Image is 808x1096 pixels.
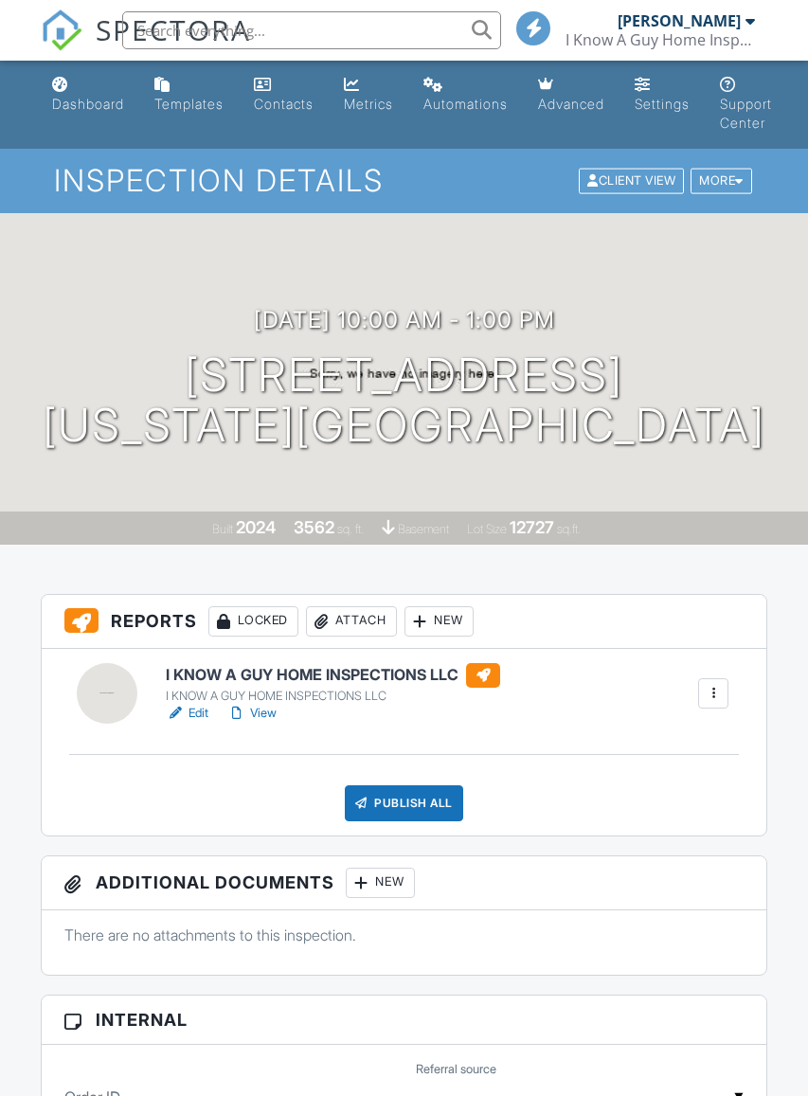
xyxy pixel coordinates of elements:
[208,606,298,637] div: Locked
[336,68,401,122] a: Metrics
[246,68,321,122] a: Contacts
[54,164,754,197] h1: Inspection Details
[64,925,745,945] p: There are no attachments to this inspection.
[416,68,515,122] a: Automations (Basic)
[538,96,604,112] div: Advanced
[557,522,581,536] span: sq.ft.
[42,996,767,1045] h3: Internal
[346,868,415,898] div: New
[566,30,755,49] div: I Know A Guy Home Inspections LLC
[52,96,124,112] div: Dashboard
[122,11,501,49] input: Search everything...
[212,522,233,536] span: Built
[166,704,208,723] a: Edit
[294,517,334,537] div: 3562
[467,522,507,536] span: Lot Size
[337,522,364,536] span: sq. ft.
[635,96,690,112] div: Settings
[618,11,741,30] div: [PERSON_NAME]
[42,595,767,649] h3: Reports
[712,68,780,141] a: Support Center
[306,606,397,637] div: Attach
[423,96,508,112] div: Automations
[530,68,612,122] a: Advanced
[345,785,463,821] div: Publish All
[404,606,474,637] div: New
[577,172,689,187] a: Client View
[254,307,555,332] h3: [DATE] 10:00 am - 1:00 pm
[227,704,277,723] a: View
[45,68,132,122] a: Dashboard
[627,68,697,122] a: Settings
[41,26,251,65] a: SPECTORA
[691,169,752,194] div: More
[344,96,393,112] div: Metrics
[398,522,449,536] span: basement
[147,68,231,122] a: Templates
[42,856,767,910] h3: Additional Documents
[41,9,82,51] img: The Best Home Inspection Software - Spectora
[166,689,500,704] div: I KNOW A GUY HOME INSPECTIONS LLC
[579,169,684,194] div: Client View
[96,9,251,49] span: SPECTORA
[166,663,500,705] a: I KNOW A GUY HOME INSPECTIONS LLC I KNOW A GUY HOME INSPECTIONS LLC
[166,663,500,688] h6: I KNOW A GUY HOME INSPECTIONS LLC
[720,96,772,131] div: Support Center
[236,517,276,537] div: 2024
[510,517,554,537] div: 12727
[154,96,224,112] div: Templates
[43,350,765,451] h1: [STREET_ADDRESS] [US_STATE][GEOGRAPHIC_DATA]
[254,96,314,112] div: Contacts
[416,1061,496,1078] label: Referral source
